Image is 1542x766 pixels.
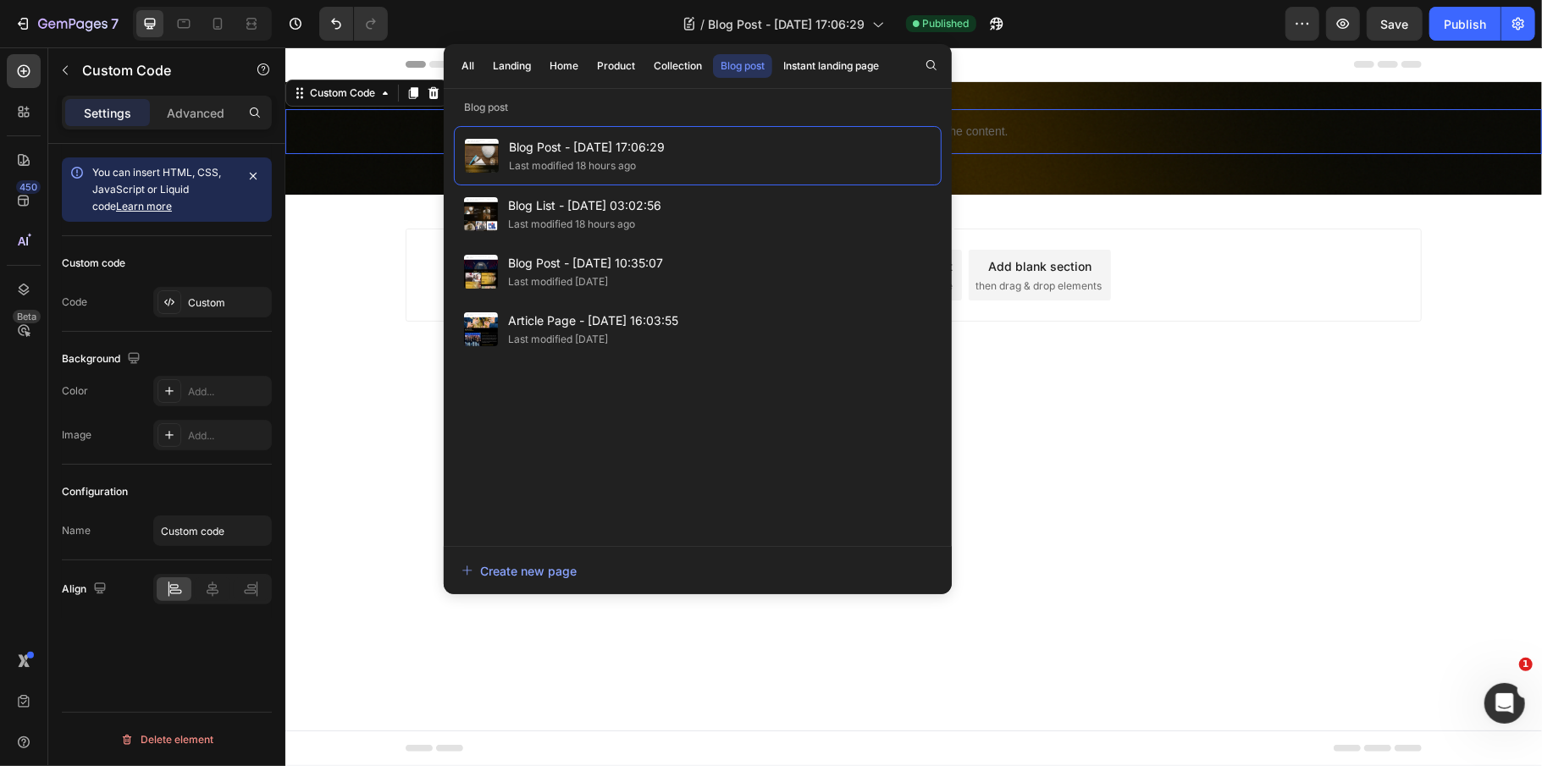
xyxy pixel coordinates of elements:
[116,200,172,212] a: Learn more
[509,137,665,157] span: Blog Post - [DATE] 17:06:29
[84,104,131,122] p: Settings
[589,54,643,78] button: Product
[62,383,88,399] div: Color
[461,562,577,580] div: Create new page
[721,58,765,74] div: Blog post
[493,58,531,74] div: Landing
[120,730,213,750] div: Delete element
[577,231,667,246] span: from URL or image
[446,210,549,228] div: Choose templates
[62,484,128,499] div: Configuration
[167,104,224,122] p: Advanced
[16,180,41,194] div: 450
[454,54,482,78] button: All
[1381,17,1409,31] span: Save
[690,231,816,246] span: then drag & drop elements
[111,14,119,34] p: 7
[62,578,110,601] div: Align
[654,58,702,74] div: Collection
[508,253,663,273] span: Blog Post - [DATE] 10:35:07
[703,210,806,228] div: Add blank section
[542,54,586,78] button: Home
[508,216,635,233] div: Last modified 18 hours ago
[709,15,865,33] span: Blog Post - [DATE] 17:06:29
[188,384,268,400] div: Add...
[188,295,268,311] div: Custom
[1484,683,1525,724] iframe: Intercom live chat
[579,210,668,228] div: Generate layout
[62,295,87,310] div: Code
[550,58,578,74] div: Home
[444,99,952,116] p: Blog post
[1429,7,1501,41] button: Publish
[597,58,635,74] div: Product
[285,47,1542,766] iframe: Design area
[461,554,935,587] button: Create new page
[7,7,126,41] button: 7
[188,428,268,444] div: Add...
[713,54,772,78] button: Blog post
[923,16,970,31] span: Published
[508,331,608,348] div: Last modified [DATE]
[62,726,272,753] button: Delete element
[1519,658,1533,671] span: 1
[509,157,636,174] div: Last modified 18 hours ago
[82,60,226,80] p: Custom Code
[646,54,710,78] button: Collection
[589,172,669,190] span: Add section
[1444,15,1486,33] div: Publish
[438,231,554,246] span: inspired by CRO experts
[62,256,125,271] div: Custom code
[319,7,388,41] div: Undo/Redo
[485,54,539,78] button: Landing
[62,427,91,443] div: Image
[776,54,887,78] button: Instant landing page
[508,273,608,290] div: Last modified [DATE]
[461,58,474,74] div: All
[1367,7,1423,41] button: Save
[508,311,678,331] span: Article Page - [DATE] 16:03:55
[13,310,41,323] div: Beta
[92,166,221,212] span: You can insert HTML, CSS, JavaScript or Liquid code
[783,58,879,74] div: Instant landing page
[508,196,661,216] span: Blog List - [DATE] 03:02:56
[701,15,705,33] span: /
[62,523,91,538] div: Name
[62,348,144,371] div: Background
